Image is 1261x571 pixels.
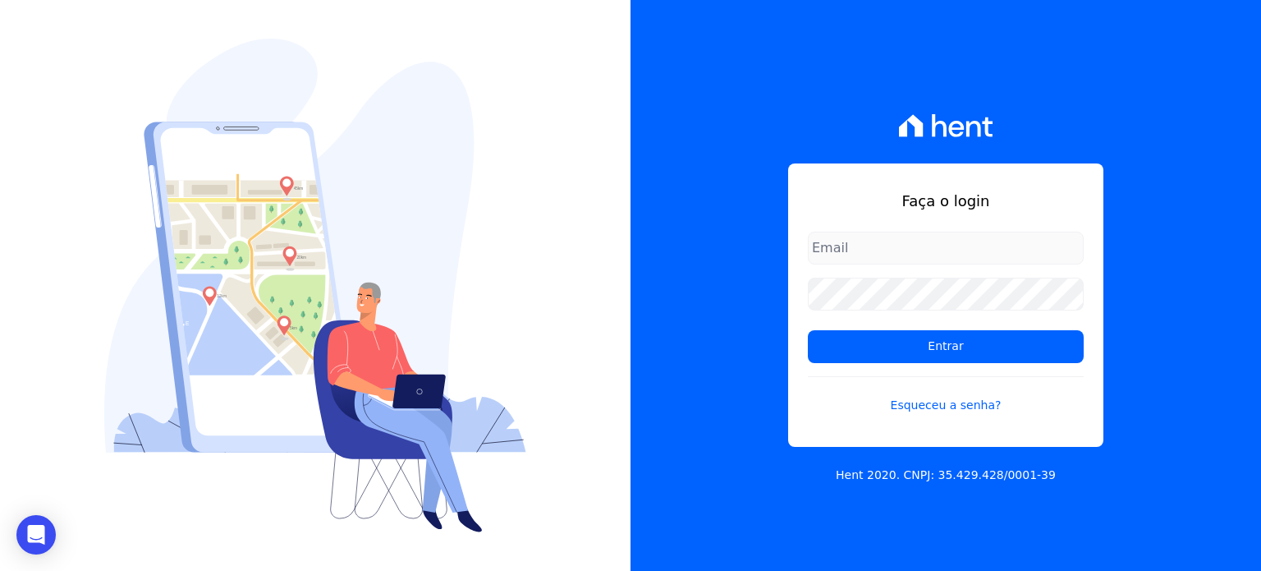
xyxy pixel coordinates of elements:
[836,467,1056,484] p: Hent 2020. CNPJ: 35.429.428/0001-39
[104,39,526,532] img: Login
[808,376,1084,414] a: Esqueceu a senha?
[808,190,1084,212] h1: Faça o login
[808,330,1084,363] input: Entrar
[808,232,1084,265] input: Email
[16,515,56,555] div: Open Intercom Messenger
